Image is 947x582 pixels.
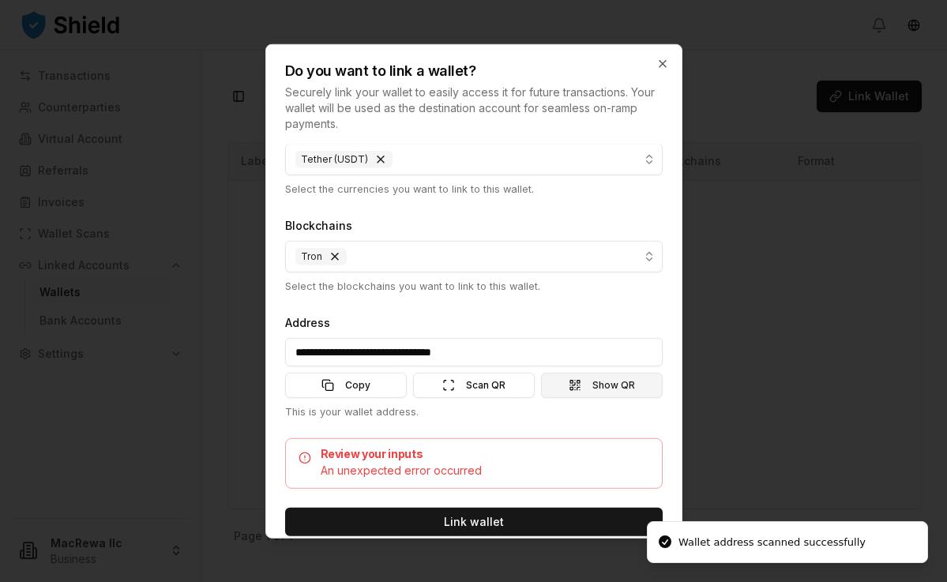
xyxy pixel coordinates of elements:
[413,373,535,398] button: Scan QR
[285,404,663,419] p: This is your wallet address.
[295,150,393,167] div: Tether (USDT)
[592,379,635,392] span: Show QR
[466,379,505,392] span: Scan QR
[374,152,387,165] button: Remove Tether (USDT)
[285,279,663,294] p: Select the blockchains you want to link to this wallet.
[285,219,352,232] label: Blockchains
[285,373,407,398] button: Copy
[285,181,663,196] p: Select the currencies you want to link to this wallet.
[299,463,649,479] div: An unexpected error occurred
[541,373,663,398] button: Show QR
[299,449,649,460] h5: Review your inputs
[285,84,663,131] p: Securely link your wallet to easily access it for future transactions. Your wallet will be used a...
[285,316,330,329] label: Address
[285,63,663,77] h2: Do you want to link a wallet?
[285,508,663,536] button: Link wallet
[295,248,347,265] div: Tron
[329,250,341,263] button: Remove Tron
